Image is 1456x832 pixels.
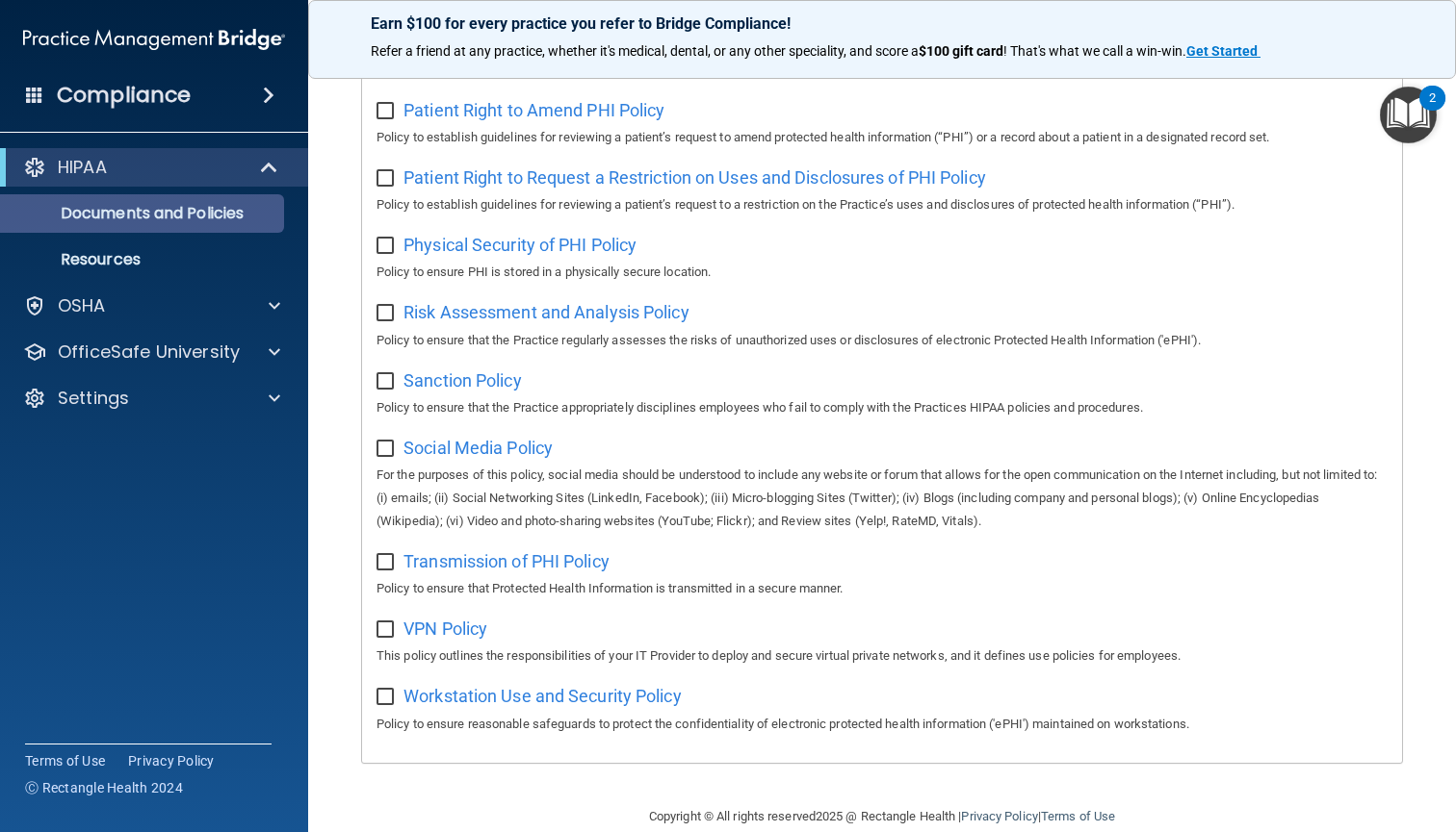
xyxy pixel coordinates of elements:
[25,751,105,770] a: Terms of Use
[58,387,129,410] p: Settings
[377,713,1388,736] p: Policy to ensure reasonable safeguards to protect the confidentiality of electronic protected hea...
[377,396,1388,419] p: Policy to ensure that the Practice appropriately disciplines employees who fail to comply with th...
[1041,809,1115,823] a: Terms of Use
[919,43,1003,59] strong: $100 gift card
[403,370,522,391] span: Sanction Policy
[57,82,191,109] h4: Compliance
[1186,43,1258,59] strong: Get Started
[403,302,689,322] span: Risk Assessment and Analysis Policy
[377,126,1388,149] p: Policy to establish guidelines for reviewing a patient’s request to amend protected health inform...
[403,167,986,188] span: Patient Right to Request a Restriction on Uses and Disclosures of PHI Policy
[23,156,279,179] a: HIPAA
[1380,87,1437,143] button: Open Resource Center, 2 new notifications
[1003,43,1186,59] span: ! That's what we call a win-win.
[58,156,107,179] p: HIPAA
[403,686,682,706] span: Workstation Use and Security Policy
[23,340,280,364] a: OfficeSafe University
[23,294,280,317] a: OSHA
[403,618,487,639] span: VPN Policy
[377,464,1388,533] p: For the purposes of this policy, social media should be understood to include any website or foru...
[23,387,280,410] a: Settings
[13,250,275,269] p: Resources
[403,551,610,571] span: Transmission of PHI Policy
[23,20,285,59] img: PMB logo
[1186,43,1261,59] a: Get Started
[377,261,1388,284] p: Policy to ensure PHI is stored in a physically secure location.
[377,644,1388,668] p: This policy outlines the responsibilities of your IT Provider to deploy and secure virtual privat...
[58,294,106,317] p: OSHA
[403,438,553,458] span: Social Media Policy
[377,193,1388,216] p: Policy to establish guidelines for reviewing a patient’s request to a restriction on the Practice...
[371,14,1393,33] p: Earn $100 for every practice you refer to Bridge Compliance!
[371,43,919,59] span: Refer a friend at any practice, whether it's medical, dental, or any other speciality, and score a
[961,809,1037,823] a: Privacy Policy
[128,751,215,770] a: Privacy Policy
[377,577,1388,600] p: Policy to ensure that Protected Health Information is transmitted in a secure manner.
[403,100,664,120] span: Patient Right to Amend PHI Policy
[403,235,637,255] span: Physical Security of PHI Policy
[58,340,240,364] p: OfficeSafe University
[1429,98,1436,123] div: 2
[13,204,275,223] p: Documents and Policies
[25,778,183,797] span: Ⓒ Rectangle Health 2024
[377,329,1388,352] p: Policy to ensure that the Practice regularly assesses the risks of unauthorized uses or disclosur...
